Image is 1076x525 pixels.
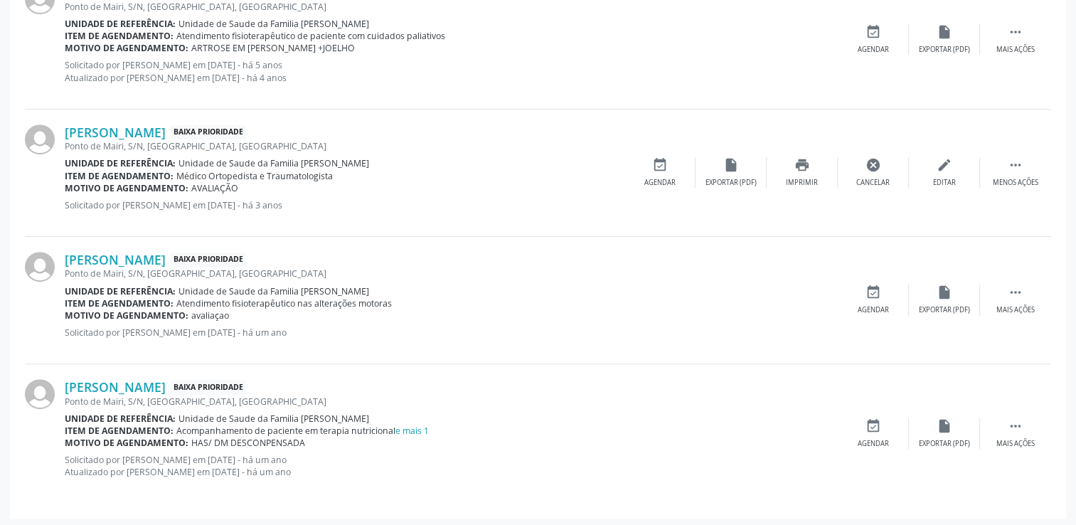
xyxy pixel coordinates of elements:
span: AVALIAÇÃO [191,182,238,194]
b: Motivo de agendamento: [65,309,188,322]
div: Ponto de Mairi, S/N, [GEOGRAPHIC_DATA], [GEOGRAPHIC_DATA] [65,396,838,408]
i: insert_drive_file [937,285,952,300]
div: Agendar [858,45,889,55]
a: [PERSON_NAME] [65,124,166,140]
i: event_available [652,157,668,173]
span: Atendimento fisioterapêutico nas alterações motoras [176,297,392,309]
div: Menos ações [993,178,1038,188]
div: Exportar (PDF) [919,439,970,449]
span: Baixa Prioridade [171,380,246,395]
div: Imprimir [786,178,818,188]
div: Exportar (PDF) [919,45,970,55]
i:  [1008,285,1023,300]
b: Item de agendamento: [65,425,174,437]
img: img [25,252,55,282]
div: Ponto de Mairi, S/N, [GEOGRAPHIC_DATA], [GEOGRAPHIC_DATA] [65,1,838,13]
span: Baixa Prioridade [171,253,246,267]
span: Médico Ortopedista e Traumatologista [176,170,333,182]
a: e mais 1 [395,425,429,437]
b: Item de agendamento: [65,297,174,309]
i: cancel [865,157,881,173]
div: Agendar [644,178,676,188]
b: Item de agendamento: [65,170,174,182]
i: edit [937,157,952,173]
i:  [1008,157,1023,173]
b: Motivo de agendamento: [65,42,188,54]
img: img [25,379,55,409]
p: Solicitado por [PERSON_NAME] em [DATE] - há um ano Atualizado por [PERSON_NAME] em [DATE] - há um... [65,454,838,478]
b: Unidade de referência: [65,413,176,425]
div: Exportar (PDF) [919,305,970,315]
div: Mais ações [996,45,1035,55]
p: Solicitado por [PERSON_NAME] em [DATE] - há 5 anos Atualizado por [PERSON_NAME] em [DATE] - há 4 ... [65,59,838,83]
i: event_available [865,24,881,40]
b: Motivo de agendamento: [65,182,188,194]
span: ARTROSE EM [PERSON_NAME] +JOELHO [191,42,355,54]
div: Mais ações [996,305,1035,315]
div: Ponto de Mairi, S/N, [GEOGRAPHIC_DATA], [GEOGRAPHIC_DATA] [65,267,838,280]
span: Baixa Prioridade [171,125,246,140]
span: avaliaçao [191,309,229,322]
div: Agendar [858,439,889,449]
div: Ponto de Mairi, S/N, [GEOGRAPHIC_DATA], [GEOGRAPHIC_DATA] [65,140,624,152]
p: Solicitado por [PERSON_NAME] em [DATE] - há um ano [65,327,838,339]
div: Editar [933,178,956,188]
b: Unidade de referência: [65,285,176,297]
span: Unidade de Saude da Familia [PERSON_NAME] [179,285,369,297]
p: Solicitado por [PERSON_NAME] em [DATE] - há 3 anos [65,199,624,211]
a: [PERSON_NAME] [65,252,166,267]
b: Unidade de referência: [65,157,176,169]
span: Acompanhamento de paciente em terapia nutricional [176,425,429,437]
b: Item de agendamento: [65,30,174,42]
i: insert_drive_file [937,24,952,40]
b: Motivo de agendamento: [65,437,188,449]
i:  [1008,418,1023,434]
i: event_available [865,418,881,434]
span: Unidade de Saude da Familia [PERSON_NAME] [179,157,369,169]
b: Unidade de referência: [65,18,176,30]
i:  [1008,24,1023,40]
div: Agendar [858,305,889,315]
span: Unidade de Saude da Familia [PERSON_NAME] [179,18,369,30]
div: Cancelar [856,178,890,188]
i: print [794,157,810,173]
a: [PERSON_NAME] [65,379,166,395]
img: img [25,124,55,154]
div: Exportar (PDF) [705,178,757,188]
div: Mais ações [996,439,1035,449]
span: Atendimento fisioterapêutico de paciente com cuidados paliativos [176,30,445,42]
i: event_available [865,285,881,300]
i: insert_drive_file [723,157,739,173]
i: insert_drive_file [937,418,952,434]
span: HAS/ DM DESCONPENSADA [191,437,305,449]
span: Unidade de Saude da Familia [PERSON_NAME] [179,413,369,425]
